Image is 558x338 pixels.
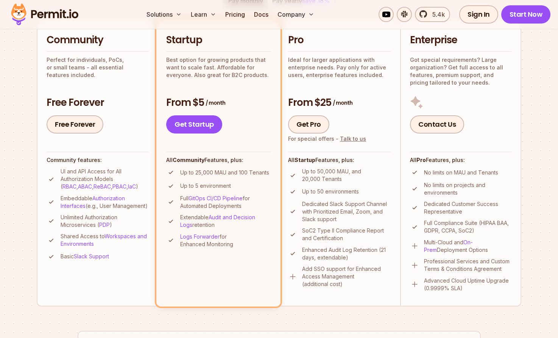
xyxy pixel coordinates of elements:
[288,96,391,110] h3: From $25
[302,200,391,223] p: Dedicated Slack Support Channel with Prioritized Email, Zoom, and Slack support
[61,233,149,248] p: Shared Access to
[47,156,149,164] h4: Community features:
[143,7,185,22] button: Solutions
[424,200,511,215] p: Dedicated Customer Success Representative
[288,56,391,79] p: Ideal for larger applications with enterprise needs. Pay only for active users, enterprise featur...
[61,195,125,209] a: Authorization Interfaces
[47,115,103,134] a: Free Forever
[180,214,271,229] p: Extendable retention
[166,33,271,47] h2: Startup
[47,96,149,110] h3: Free Forever
[61,195,149,210] p: Embeddable (e.g., User Management)
[424,277,511,292] p: Advanced Cloud Uptime Upgrade (0.9999% SLA)
[302,246,391,261] p: Enhanced Audit Log Retention (21 days, extendable)
[180,182,231,190] p: Up to 5 environment
[8,2,82,27] img: Permit logo
[428,10,445,19] span: 5.4k
[501,5,551,24] a: Start Now
[180,169,269,176] p: Up to 25,000 MAU and 100 Tenants
[61,214,149,229] p: Unlimited Authorization Microservices ( )
[410,115,464,134] a: Contact Us
[251,7,271,22] a: Docs
[288,115,329,134] a: Get Pro
[410,156,511,164] h4: All Features, plus:
[166,156,271,164] h4: All Features, plus:
[424,169,498,176] p: No limits on MAU and Tenants
[295,157,315,163] strong: Startup
[424,239,511,254] p: Multi-Cloud and Deployment Options
[188,7,219,22] button: Learn
[288,33,391,47] h2: Pro
[340,135,366,142] a: Talk to us
[288,135,366,143] div: For special offers -
[166,96,271,110] h3: From $5
[173,157,204,163] strong: Community
[222,7,248,22] a: Pricing
[94,183,111,190] a: ReBAC
[180,233,271,248] p: for Enhanced Monitoring
[128,183,136,190] a: IaC
[61,168,149,190] p: UI and API Access for All Authorization Models ( , , , , )
[410,56,511,86] p: Got special requirements? Large organization? Get full access to all features, premium support, a...
[61,253,109,260] p: Basic
[302,227,391,242] p: SoC2 Type II Compliance Report and Certification
[180,195,271,210] p: Full for Automated Deployments
[47,33,149,47] h2: Community
[206,99,225,107] span: / month
[180,233,220,240] a: Logs Forwarder
[302,265,391,288] p: Add SSO support for Enhanced Access Management (additional cost)
[424,219,511,234] p: Full Compliance Suite (HIPAA BAA, GDPR, CCPA, SoC2)
[424,258,511,273] p: Professional Services and Custom Terms & Conditions Agreement
[62,183,76,190] a: RBAC
[302,188,359,195] p: Up to 50 environments
[47,56,149,79] p: Perfect for individuals, PoCs, or small teams - all essential features included.
[180,214,255,228] a: Audit and Decision Logs
[424,181,511,197] p: No limits on projects and environments
[415,7,450,22] a: 5.4k
[274,7,317,22] button: Company
[416,157,426,163] strong: Pro
[74,253,109,259] a: Slack Support
[333,99,352,107] span: / month
[189,195,243,201] a: GitOps CI/CD Pipeline
[99,222,110,228] a: PDP
[410,33,511,47] h2: Enterprise
[424,239,473,253] a: On-Prem
[166,56,271,79] p: Best option for growing products that want to scale fast. Affordable for everyone. Also great for...
[112,183,126,190] a: PBAC
[78,183,92,190] a: ABAC
[166,115,222,134] a: Get Startup
[288,156,391,164] h4: All Features, plus:
[459,5,498,24] a: Sign In
[302,168,391,183] p: Up to 50,000 MAU, and 20,000 Tenants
